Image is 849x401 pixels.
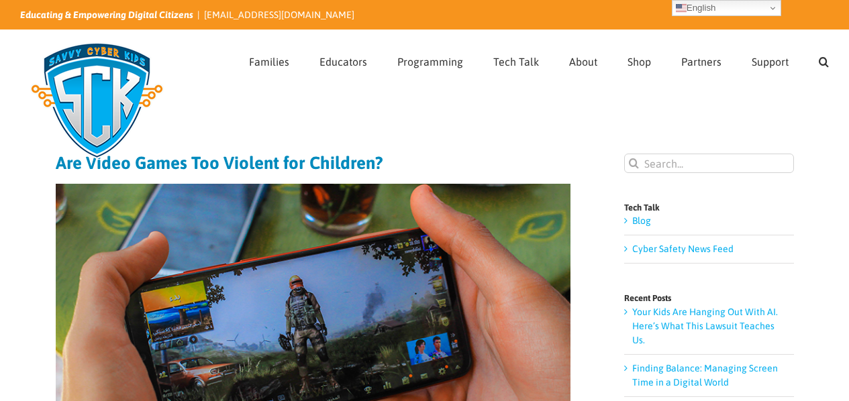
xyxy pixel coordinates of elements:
a: Support [752,30,789,89]
a: Blog [632,215,651,226]
h1: Are Video Games Too Violent for Children? [56,154,570,172]
img: Savvy Cyber Kids Logo [20,34,174,168]
a: Programming [397,30,463,89]
span: Partners [681,56,721,67]
i: Educating & Empowering Digital Citizens [20,9,193,20]
a: Shop [628,30,651,89]
a: Families [249,30,289,89]
span: Educators [319,56,367,67]
input: Search... [624,154,794,173]
input: Search [624,154,644,173]
a: About [569,30,597,89]
span: Families [249,56,289,67]
span: Tech Talk [493,56,539,67]
a: Tech Talk [493,30,539,89]
h4: Recent Posts [624,294,794,302]
h4: Tech Talk [624,203,794,212]
a: Your Kids Are Hanging Out With AI. Here’s What This Lawsuit Teaches Us. [632,306,778,345]
a: Educators [319,30,367,89]
span: About [569,56,597,67]
a: Partners [681,30,721,89]
img: en [676,3,687,13]
span: Support [752,56,789,67]
span: Shop [628,56,651,67]
nav: Main Menu [249,30,829,89]
a: [EMAIL_ADDRESS][DOMAIN_NAME] [204,9,354,20]
span: Programming [397,56,463,67]
a: Finding Balance: Managing Screen Time in a Digital World [632,363,778,388]
a: Cyber Safety News Feed [632,243,734,254]
a: Search [819,30,829,89]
